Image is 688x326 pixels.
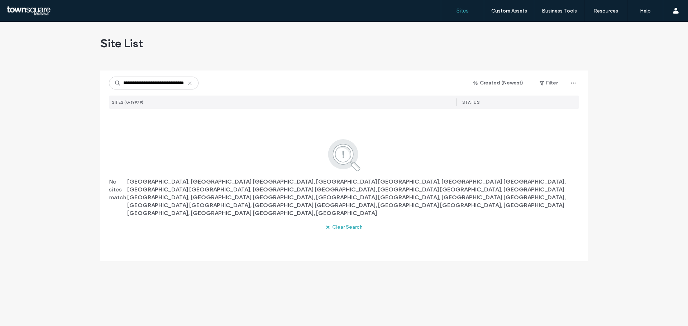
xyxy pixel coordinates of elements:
[100,36,143,50] span: Site List
[109,178,126,217] span: No sites match
[542,8,577,14] label: Business Tools
[532,77,565,89] button: Filter
[457,8,469,14] label: Sites
[462,100,479,105] span: STATUS
[318,138,370,172] img: search.svg
[467,77,530,89] button: Created (Newest)
[319,222,369,233] button: Clear Search
[491,8,527,14] label: Custom Assets
[112,100,144,105] span: SITES (0/19979)
[127,178,579,217] span: [GEOGRAPHIC_DATA], [GEOGRAPHIC_DATA] [GEOGRAPHIC_DATA], [GEOGRAPHIC_DATA] [GEOGRAPHIC_DATA], [GEO...
[640,8,651,14] label: Help
[593,8,618,14] label: Resources
[16,5,31,11] span: Help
